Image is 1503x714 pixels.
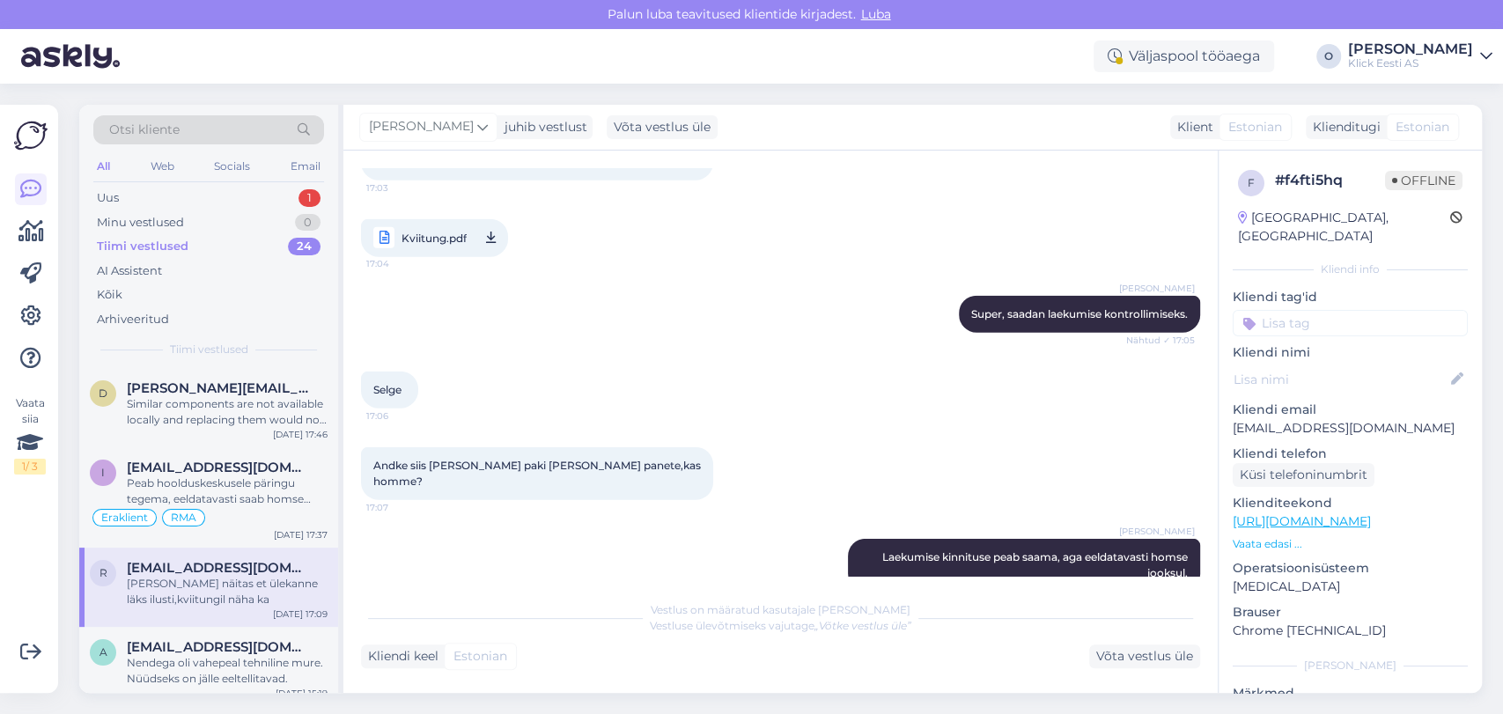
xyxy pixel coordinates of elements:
span: [PERSON_NAME] [369,117,474,136]
p: Chrome [TECHNICAL_ID] [1233,622,1468,640]
div: Kõik [97,286,122,304]
p: Kliendi email [1233,401,1468,419]
a: [URL][DOMAIN_NAME] [1233,513,1371,529]
div: [DATE] 17:37 [274,528,328,541]
div: Email [287,155,324,178]
span: raunoldo@gmail.com [127,560,310,576]
div: Arhiveeritud [97,311,169,328]
span: Offline [1385,171,1462,190]
div: 1 / 3 [14,459,46,475]
a: [PERSON_NAME]Klick Eesti AS [1348,42,1492,70]
span: Laekumise kinnituse peab saama, aga eeldatavasti homse jooksul. [882,550,1190,579]
div: [PERSON_NAME] näitas et ülekanne läks ilusti,kviitungil näha ka [127,576,328,607]
p: Märkmed [1233,684,1468,703]
div: Vaata siia [14,395,46,475]
div: Kliendi info [1233,261,1468,277]
div: Võta vestlus üle [1089,644,1200,668]
div: [DATE] 15:19 [276,687,328,700]
span: Estonian [1228,118,1282,136]
span: a [99,645,107,659]
p: Kliendi telefon [1233,445,1468,463]
div: AI Assistent [97,262,162,280]
i: „Võtke vestlus üle” [814,619,911,632]
span: i [101,466,105,479]
span: Vestluse ülevõtmiseks vajutage [650,619,911,632]
span: Vestlus on määratud kasutajale [PERSON_NAME] [651,603,910,616]
div: Similar components are not available locally and replacing them would not solve the transit issue... [127,396,328,428]
div: 0 [295,214,320,232]
span: Estonian [1396,118,1449,136]
span: Eraklient [101,512,148,523]
div: Web [147,155,178,178]
span: ireneschifrin21@gmail.com [127,460,310,475]
p: Kliendi nimi [1233,343,1468,362]
div: juhib vestlust [497,118,587,136]
div: Klienditugi [1306,118,1381,136]
span: Super, saadan laekumise kontrollimiseks. [971,307,1188,320]
div: Küsi telefoninumbrit [1233,463,1374,487]
p: Kliendi tag'id [1233,288,1468,306]
span: 17:06 [366,409,432,423]
div: 1 [298,189,320,207]
span: 17:04 [366,253,432,275]
span: [PERSON_NAME] [1119,525,1195,538]
div: 24 [288,238,320,255]
span: [PERSON_NAME] [1119,282,1195,295]
div: # f4fti5hq [1275,170,1385,191]
p: Vaata edasi ... [1233,536,1468,552]
div: Minu vestlused [97,214,184,232]
input: Lisa tag [1233,310,1468,336]
div: Peab hoolduskeskusele päringu tegema, eeldatavasti saab homse jooksul täpsema info staatuse osas. [127,475,328,507]
span: f [1248,176,1255,189]
span: Luba [856,6,896,22]
div: [GEOGRAPHIC_DATA], [GEOGRAPHIC_DATA] [1238,209,1450,246]
div: [DATE] 17:09 [273,607,328,621]
div: [DATE] 17:46 [273,428,328,441]
div: [PERSON_NAME] [1348,42,1473,56]
div: O [1316,44,1341,69]
span: dmitri@nep.ee [127,380,310,396]
div: Väljaspool tööaega [1094,40,1274,72]
span: RMA [171,512,196,523]
span: 17:03 [366,181,432,195]
div: Kliendi keel [361,647,438,666]
img: Askly Logo [14,119,48,152]
div: [PERSON_NAME] [1233,658,1468,674]
div: Socials [210,155,254,178]
span: 17:07 [366,501,432,514]
p: Klienditeekond [1233,494,1468,512]
input: Lisa nimi [1234,370,1448,389]
p: Operatsioonisüsteem [1233,559,1468,578]
span: Kviitung.pdf [402,227,467,249]
span: Selge [373,383,402,396]
span: annast7777@gmail.com [127,639,310,655]
span: Andke siis [PERSON_NAME] paki [PERSON_NAME] panete,kas homme? [373,459,704,488]
span: r [99,566,107,579]
div: Tiimi vestlused [97,238,188,255]
div: Klick Eesti AS [1348,56,1473,70]
p: [EMAIL_ADDRESS][DOMAIN_NAME] [1233,419,1468,438]
a: Kviitung.pdf17:04 [361,219,508,257]
span: Tiimi vestlused [170,342,248,357]
span: Otsi kliente [109,121,180,139]
div: Klient [1170,118,1213,136]
span: Nähtud ✓ 17:05 [1126,334,1195,347]
div: Nendega oli vahepeal tehniline mure. Nüüdseks on jälle eeltellitavad. [127,655,328,687]
p: [MEDICAL_DATA] [1233,578,1468,596]
p: Brauser [1233,603,1468,622]
span: d [99,386,107,400]
div: Võta vestlus üle [607,115,718,139]
div: All [93,155,114,178]
span: Estonian [453,647,507,666]
div: Uus [97,189,119,207]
